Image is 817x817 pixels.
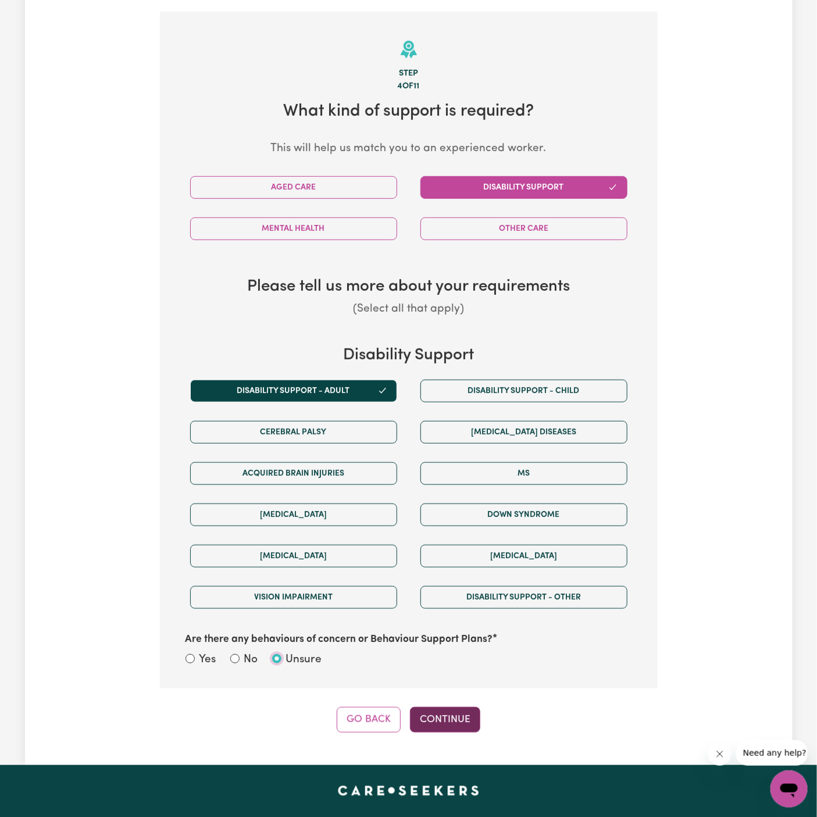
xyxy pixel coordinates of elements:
[420,217,627,240] button: Other Care
[770,770,808,808] iframe: Button to launch messaging window
[190,380,397,402] button: Disability support - Adult
[190,586,397,609] button: Vision impairment
[338,786,479,795] a: Careseekers home page
[179,141,639,158] p: This will help us match you to an experienced worker.
[190,504,397,526] button: [MEDICAL_DATA]
[179,277,639,297] h3: Please tell us more about your requirements
[420,176,627,199] button: Disability Support
[420,504,627,526] button: Down syndrome
[420,586,627,609] button: Disability support - Other
[179,80,639,93] div: 4 of 11
[190,421,397,444] button: Cerebral Palsy
[420,462,627,485] button: MS
[190,462,397,485] button: Acquired Brain Injuries
[736,740,808,766] iframe: Message from company
[708,743,732,766] iframe: Close message
[190,545,397,568] button: [MEDICAL_DATA]
[179,102,639,122] h2: What kind of support is required?
[190,176,397,199] button: Aged Care
[337,707,401,733] button: Go Back
[179,301,639,318] p: (Select all that apply)
[410,707,480,733] button: Continue
[199,652,216,669] label: Yes
[185,632,493,647] label: Are there any behaviours of concern or Behaviour Support Plans?
[179,346,639,366] h3: Disability Support
[286,652,322,669] label: Unsure
[420,545,627,568] button: [MEDICAL_DATA]
[420,380,627,402] button: Disability support - Child
[190,217,397,240] button: Mental Health
[244,652,258,669] label: No
[179,67,639,80] div: Step
[420,421,627,444] button: [MEDICAL_DATA] Diseases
